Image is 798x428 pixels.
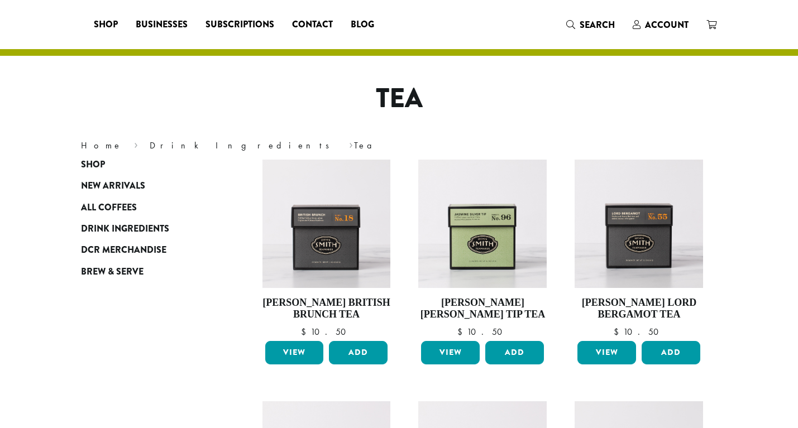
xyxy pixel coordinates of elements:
span: All Coffees [81,201,137,215]
span: › [134,135,138,152]
bdi: 10.50 [301,326,351,338]
a: View [265,341,324,364]
h4: [PERSON_NAME] [PERSON_NAME] Tip Tea [418,297,547,321]
a: Shop [81,154,215,175]
a: DCR Merchandise [81,239,215,261]
span: Blog [351,18,374,32]
a: View [577,341,636,364]
img: Lord-Bergamot-Signature-Black-Carton-2023-1.jpg [575,160,703,288]
bdi: 10.50 [614,326,664,338]
span: Shop [81,158,105,172]
span: $ [301,326,310,338]
span: New Arrivals [81,179,145,193]
a: Drink Ingredients [81,218,215,239]
button: Add [485,341,544,364]
h4: [PERSON_NAME] British Brunch Tea [262,297,391,321]
span: Brew & Serve [81,265,144,279]
button: Add [329,341,388,364]
h4: [PERSON_NAME] Lord Bergamot Tea [575,297,703,321]
span: Contact [292,18,333,32]
button: Add [642,341,700,364]
a: Shop [85,16,127,33]
span: Shop [94,18,118,32]
a: View [421,341,480,364]
h1: Tea [73,83,726,115]
span: Drink Ingredients [81,222,169,236]
bdi: 10.50 [457,326,508,338]
a: [PERSON_NAME] [PERSON_NAME] Tip Tea $10.50 [418,160,547,336]
span: Account [645,18,689,31]
a: All Coffees [81,196,215,218]
span: › [349,135,353,152]
span: Subscriptions [206,18,274,32]
a: Search [557,16,624,34]
a: Home [81,140,122,151]
a: New Arrivals [81,175,215,196]
span: DCR Merchandise [81,243,166,257]
img: British-Brunch-Signature-Black-Carton-2023-2.jpg [262,160,390,288]
a: Drink Ingredients [150,140,337,151]
span: Search [580,18,615,31]
span: $ [614,326,623,338]
a: Brew & Serve [81,261,215,282]
nav: Breadcrumb [81,139,383,152]
img: Jasmine-Silver-Tip-Signature-Green-Carton-2023.jpg [418,160,547,288]
span: Businesses [136,18,188,32]
a: [PERSON_NAME] Lord Bergamot Tea $10.50 [575,160,703,336]
span: $ [457,326,467,338]
a: [PERSON_NAME] British Brunch Tea $10.50 [262,160,391,336]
